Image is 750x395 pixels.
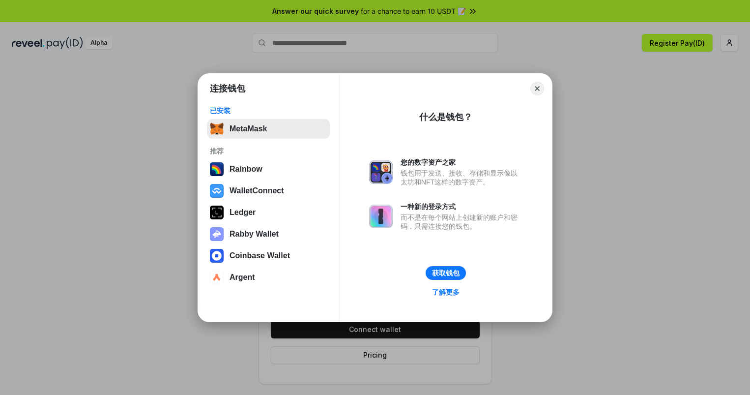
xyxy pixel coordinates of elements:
button: Argent [207,268,330,287]
div: Argent [230,273,255,282]
div: 而不是在每个网站上创建新的账户和密码，只需连接您的钱包。 [401,213,522,231]
div: 钱包用于发送、接收、存储和显示像以太坊和NFT这样的数字资产。 [401,169,522,186]
button: MetaMask [207,119,330,139]
button: Ledger [207,203,330,222]
img: svg+xml,%3Csvg%20xmlns%3D%22http%3A%2F%2Fwww.w3.org%2F2000%2Fsvg%22%20fill%3D%22none%22%20viewBox... [369,205,393,228]
button: 获取钱包 [426,266,466,280]
div: 了解更多 [432,288,460,297]
img: svg+xml,%3Csvg%20xmlns%3D%22http%3A%2F%2Fwww.w3.org%2F2000%2Fsvg%22%20width%3D%2228%22%20height%3... [210,206,224,219]
div: 您的数字资产之家 [401,158,522,167]
img: svg+xml,%3Csvg%20width%3D%2228%22%20height%3D%2228%22%20viewBox%3D%220%200%2028%2028%22%20fill%3D... [210,249,224,263]
div: Rabby Wallet [230,230,279,239]
img: svg+xml,%3Csvg%20fill%3D%22none%22%20height%3D%2233%22%20viewBox%3D%220%200%2035%2033%22%20width%... [210,122,224,136]
button: Close [530,82,544,95]
div: MetaMask [230,124,267,133]
div: 已安装 [210,106,327,115]
div: 什么是钱包？ [419,111,472,123]
img: svg+xml,%3Csvg%20width%3D%2228%22%20height%3D%2228%22%20viewBox%3D%220%200%2028%2028%22%20fill%3D... [210,271,224,284]
button: Coinbase Wallet [207,246,330,266]
img: svg+xml,%3Csvg%20xmlns%3D%22http%3A%2F%2Fwww.w3.org%2F2000%2Fsvg%22%20fill%3D%22none%22%20viewBox... [210,227,224,241]
button: WalletConnect [207,181,330,201]
img: svg+xml,%3Csvg%20xmlns%3D%22http%3A%2F%2Fwww.w3.org%2F2000%2Fsvg%22%20fill%3D%22none%22%20viewBox... [369,160,393,184]
div: Coinbase Wallet [230,251,290,260]
div: 获取钱包 [432,269,460,277]
div: WalletConnect [230,186,284,195]
h1: 连接钱包 [210,83,245,94]
a: 了解更多 [426,286,465,299]
div: 推荐 [210,147,327,155]
img: svg+xml,%3Csvg%20width%3D%2228%22%20height%3D%2228%22%20viewBox%3D%220%200%2028%2028%22%20fill%3D... [210,184,224,198]
button: Rainbow [207,159,330,179]
div: 一种新的登录方式 [401,202,522,211]
div: Rainbow [230,165,262,174]
div: Ledger [230,208,256,217]
img: svg+xml,%3Csvg%20width%3D%22120%22%20height%3D%22120%22%20viewBox%3D%220%200%20120%20120%22%20fil... [210,162,224,176]
button: Rabby Wallet [207,224,330,244]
